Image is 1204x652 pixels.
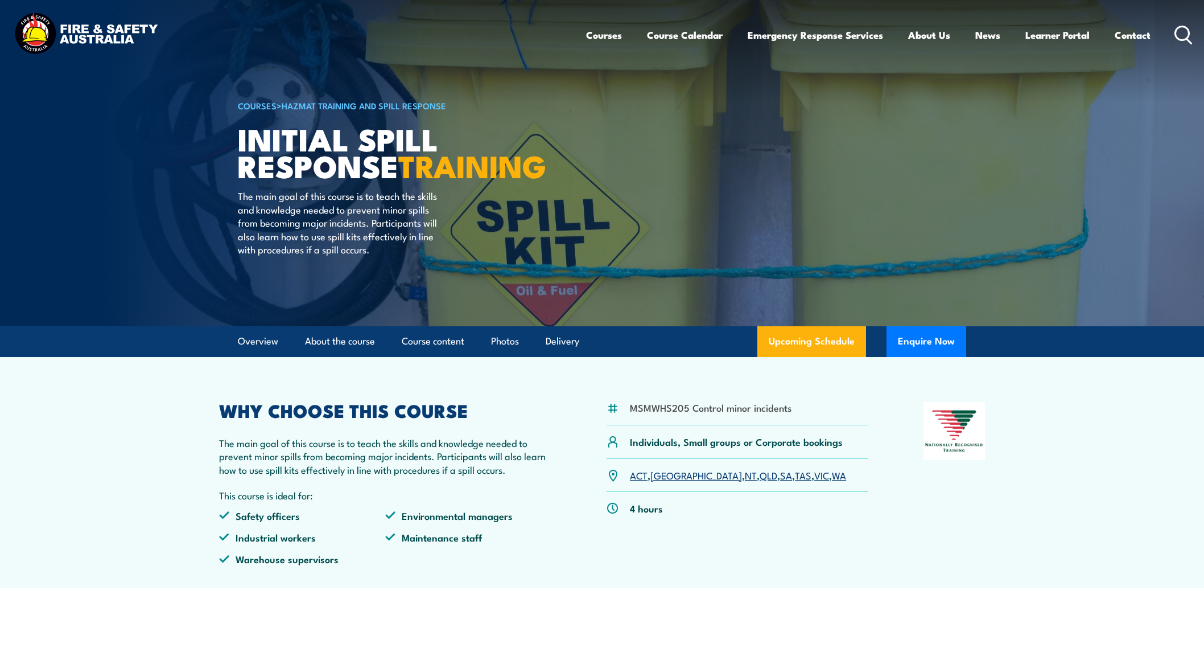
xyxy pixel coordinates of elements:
[219,509,385,522] li: Safety officers
[385,509,551,522] li: Environmental managers
[219,489,551,502] p: This course is ideal for:
[795,468,811,482] a: TAS
[402,326,464,356] a: Course content
[238,99,519,112] h6: >
[238,125,519,178] h1: Initial Spill Response
[745,468,757,482] a: NT
[1025,20,1090,50] a: Learner Portal
[305,326,375,356] a: About the course
[923,402,985,460] img: Nationally Recognised Training logo.
[647,20,723,50] a: Course Calendar
[1115,20,1151,50] a: Contact
[650,468,742,482] a: [GEOGRAPHIC_DATA]
[398,141,546,188] strong: TRAINING
[814,468,829,482] a: VIC
[630,468,648,482] a: ACT
[238,326,278,356] a: Overview
[238,99,277,112] a: COURSES
[282,99,446,112] a: HAZMAT Training and Spill Response
[975,20,1000,50] a: News
[630,401,791,414] li: MSMWHS205 Control minor incidents
[546,326,579,356] a: Delivery
[586,20,622,50] a: Courses
[780,468,792,482] a: SA
[630,469,846,482] p: , , , , , , ,
[748,20,883,50] a: Emergency Response Services
[630,502,663,515] p: 4 hours
[219,552,385,565] li: Warehouse supervisors
[238,189,446,256] p: The main goal of this course is to teach the skills and knowledge needed to prevent minor spills ...
[757,326,866,357] a: Upcoming Schedule
[219,436,551,476] p: The main goal of this course is to teach the skills and knowledge needed to prevent minor spills ...
[385,531,551,544] li: Maintenance staff
[908,20,950,50] a: About Us
[219,402,551,418] h2: WHY CHOOSE THIS COURSE
[630,435,843,448] p: Individuals, Small groups or Corporate bookings
[886,326,966,357] button: Enquire Now
[491,326,519,356] a: Photos
[832,468,846,482] a: WA
[219,531,385,544] li: Industrial workers
[760,468,777,482] a: QLD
